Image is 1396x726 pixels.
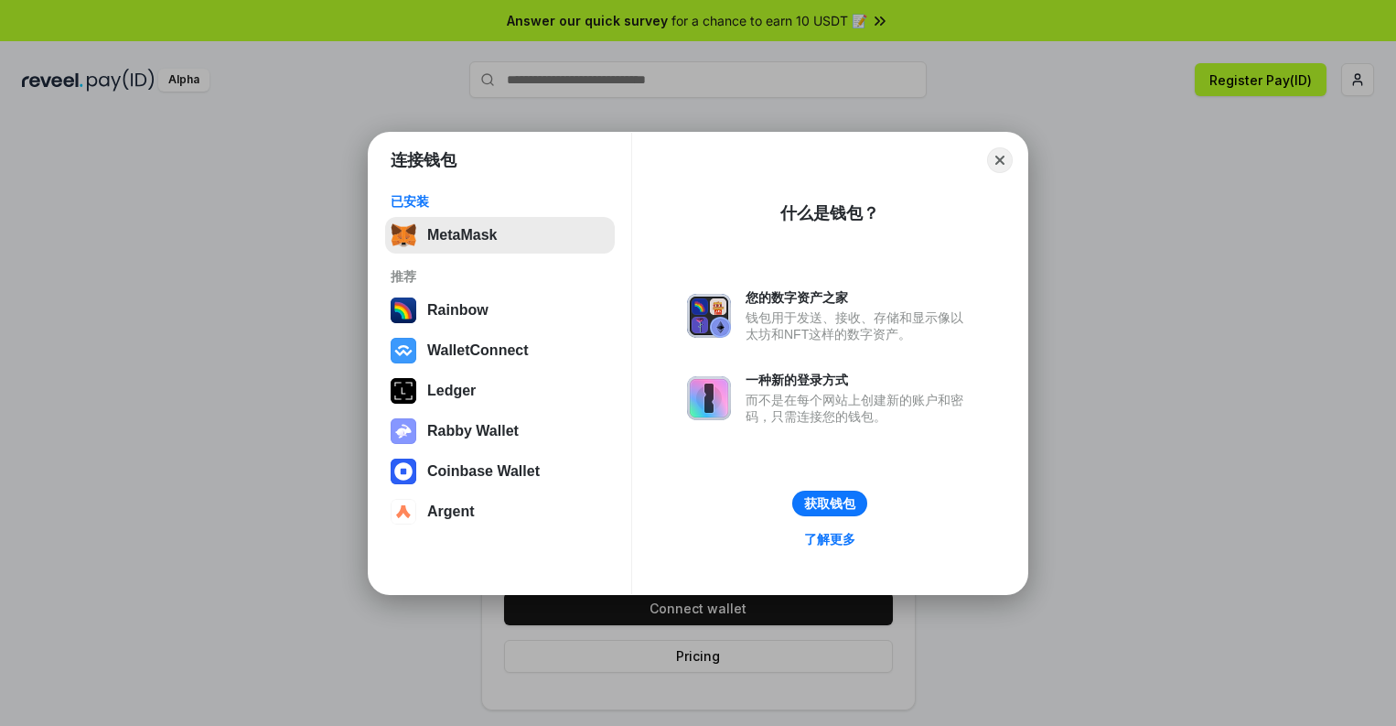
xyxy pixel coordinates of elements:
a: 了解更多 [793,527,866,551]
div: 您的数字资产之家 [746,289,972,306]
img: svg+xml,%3Csvg%20xmlns%3D%22http%3A%2F%2Fwww.w3.org%2F2000%2Fsvg%22%20fill%3D%22none%22%20viewBox... [687,294,731,338]
div: Ledger [427,383,476,399]
div: 推荐 [391,268,609,285]
div: 而不是在每个网站上创建新的账户和密码，只需连接您的钱包。 [746,392,972,425]
img: svg+xml,%3Csvg%20width%3D%2228%22%20height%3D%2228%22%20viewBox%3D%220%200%2028%2028%22%20fill%3D... [391,499,416,525]
img: svg+xml,%3Csvg%20xmlns%3D%22http%3A%2F%2Fwww.w3.org%2F2000%2Fsvg%22%20fill%3D%22none%22%20viewBox... [391,418,416,444]
div: 什么是钱包？ [780,202,879,224]
div: Rabby Wallet [427,423,519,439]
button: MetaMask [385,217,615,254]
div: Argent [427,504,475,520]
button: Rabby Wallet [385,413,615,450]
button: Ledger [385,373,615,409]
img: svg+xml,%3Csvg%20xmlns%3D%22http%3A%2F%2Fwww.w3.org%2F2000%2Fsvg%22%20fill%3D%22none%22%20viewBox... [687,376,731,420]
div: 钱包用于发送、接收、存储和显示像以太坊和NFT这样的数字资产。 [746,309,972,342]
img: svg+xml,%3Csvg%20xmlns%3D%22http%3A%2F%2Fwww.w3.org%2F2000%2Fsvg%22%20width%3D%2228%22%20height%3... [391,378,416,404]
img: svg+xml,%3Csvg%20width%3D%2228%22%20height%3D%2228%22%20viewBox%3D%220%200%2028%2028%22%20fill%3D... [391,459,416,484]
button: WalletConnect [385,332,615,369]
div: 已安装 [391,193,609,210]
div: 一种新的登录方式 [746,372,972,388]
button: 获取钱包 [792,491,867,516]
div: Rainbow [427,302,489,319]
button: Close [987,147,1013,173]
h1: 连接钱包 [391,149,456,171]
div: 获取钱包 [804,495,855,512]
div: MetaMask [427,227,497,244]
button: Coinbase Wallet [385,453,615,490]
img: svg+xml,%3Csvg%20width%3D%2228%22%20height%3D%2228%22%20viewBox%3D%220%200%2028%2028%22%20fill%3D... [391,338,416,363]
img: svg+xml,%3Csvg%20fill%3D%22none%22%20height%3D%2233%22%20viewBox%3D%220%200%2035%2033%22%20width%... [391,222,416,248]
div: 了解更多 [804,531,855,547]
button: Argent [385,493,615,530]
div: Coinbase Wallet [427,463,540,480]
div: WalletConnect [427,342,529,359]
img: svg+xml,%3Csvg%20width%3D%22120%22%20height%3D%22120%22%20viewBox%3D%220%200%20120%20120%22%20fil... [391,298,416,323]
button: Rainbow [385,292,615,329]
